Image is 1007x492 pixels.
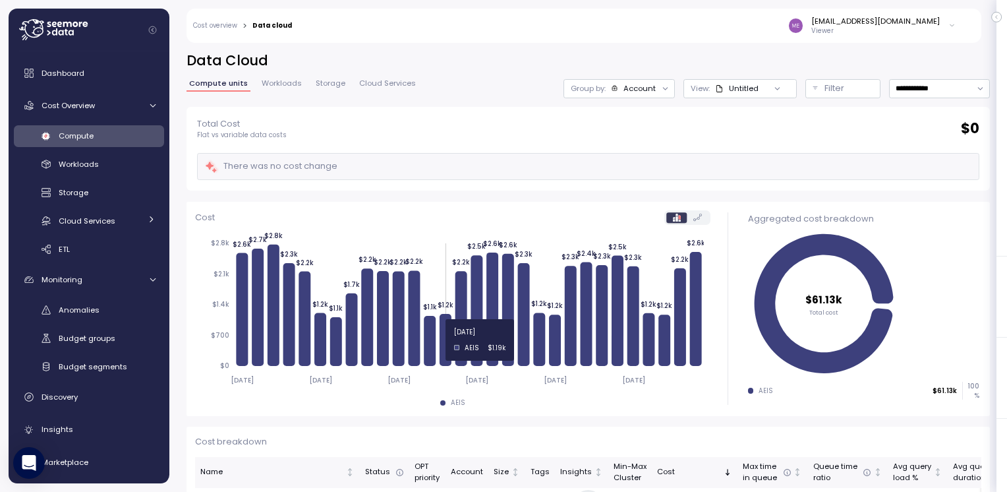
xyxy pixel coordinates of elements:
[243,22,247,30] div: >
[42,457,88,468] span: Marketplace
[42,100,95,111] span: Cost Overview
[511,468,520,477] div: Not sorted
[544,376,567,384] tspan: [DATE]
[42,274,82,285] span: Monitoring
[873,468,882,477] div: Not sorted
[211,331,229,340] tspan: $700
[422,303,436,311] tspan: $1.1k
[312,300,328,309] tspan: $1.2k
[811,26,940,36] p: Viewer
[14,266,164,293] a: Monitoring
[963,382,979,400] p: 100 %
[42,68,84,78] span: Dashboard
[13,447,45,479] div: Open Intercom Messenger
[359,80,416,87] span: Cloud Services
[358,256,376,264] tspan: $2.2k
[389,259,407,267] tspan: $2.2k
[438,301,453,309] tspan: $1.2k
[961,119,979,138] h2: $ 0
[197,117,287,131] p: Total Cost
[374,259,391,267] tspan: $2.2k
[933,468,942,477] div: Not sorted
[671,255,689,264] tspan: $2.2k
[14,182,164,204] a: Storage
[555,457,608,488] th: InsightsNot sorted
[195,457,360,488] th: NameNot sorted
[467,243,486,251] tspan: $2.5k
[652,457,737,488] th: CostSorted descending
[743,461,791,484] div: Max time in queue
[933,386,957,396] p: $61.13k
[531,300,547,309] tspan: $1.2k
[59,216,115,226] span: Cloud Services
[59,244,70,255] span: ETL
[608,243,627,251] tspan: $2.5k
[14,355,164,377] a: Budget segments
[953,461,991,484] div: Avg query duration
[686,239,705,247] tspan: $2.6k
[737,457,807,488] th: Max timein queueNot sorted
[365,466,404,478] div: Status
[515,250,532,259] tspan: $2.3k
[248,235,267,244] tspan: $2.7k
[561,253,579,262] tspan: $2.3k
[14,384,164,410] a: Discovery
[345,468,355,477] div: Not sorted
[494,466,509,478] div: Size
[805,293,842,307] tspan: $61.13k
[14,299,164,321] a: Anomalies
[14,125,164,147] a: Compute
[691,83,710,94] p: View:
[465,376,488,384] tspan: [DATE]
[614,461,647,484] div: Min-Max Cluster
[729,83,759,94] div: Untitled
[329,304,343,313] tspan: $1.1k
[623,83,656,94] div: Account
[204,159,337,174] div: There was no cost change
[14,92,164,119] a: Cost Overview
[789,18,803,32] img: 6d564527b5bd1d70de1cfd0efea5e753
[316,80,345,87] span: Storage
[14,60,164,86] a: Dashboard
[59,305,100,315] span: Anomalies
[656,302,672,311] tspan: $1.2k
[451,398,465,408] div: AEIS
[14,328,164,350] a: Budget groups
[811,16,940,26] div: [EMAIL_ADDRESS][DOMAIN_NAME]
[560,466,592,478] div: Insights
[187,51,990,71] h2: Data Cloud
[233,240,251,249] tspan: $2.6k
[59,333,115,344] span: Budget groups
[343,280,360,289] tspan: $1.7k
[748,212,979,226] div: Aggregated cost breakdown
[14,210,164,231] a: Cloud Services
[59,159,99,169] span: Workloads
[405,258,423,266] tspan: $2.2k
[893,461,931,484] div: Avg query load %
[280,251,298,259] tspan: $2.3k
[888,457,948,488] th: Avg queryload %Not sorted
[220,362,229,371] tspan: $0
[805,79,880,98] button: Filter
[262,80,302,87] span: Workloads
[59,187,88,198] span: Storage
[211,239,229,248] tspan: $2.8k
[641,300,656,309] tspan: $1.2k
[189,80,248,87] span: Compute units
[200,466,343,478] div: Name
[451,466,483,478] div: Account
[452,259,470,267] tspan: $2.2k
[14,238,164,260] a: ETL
[42,392,78,402] span: Discovery
[531,466,550,478] div: Tags
[499,241,517,249] tspan: $2.6k
[193,22,237,29] a: Cost overview
[809,308,838,317] tspan: Total cost
[483,239,502,248] tspan: $2.6k
[309,376,332,384] tspan: [DATE]
[577,249,596,258] tspan: $2.4k
[59,131,94,141] span: Compute
[214,270,229,278] tspan: $2.1k
[808,457,888,488] th: Queue timeratioNot sorted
